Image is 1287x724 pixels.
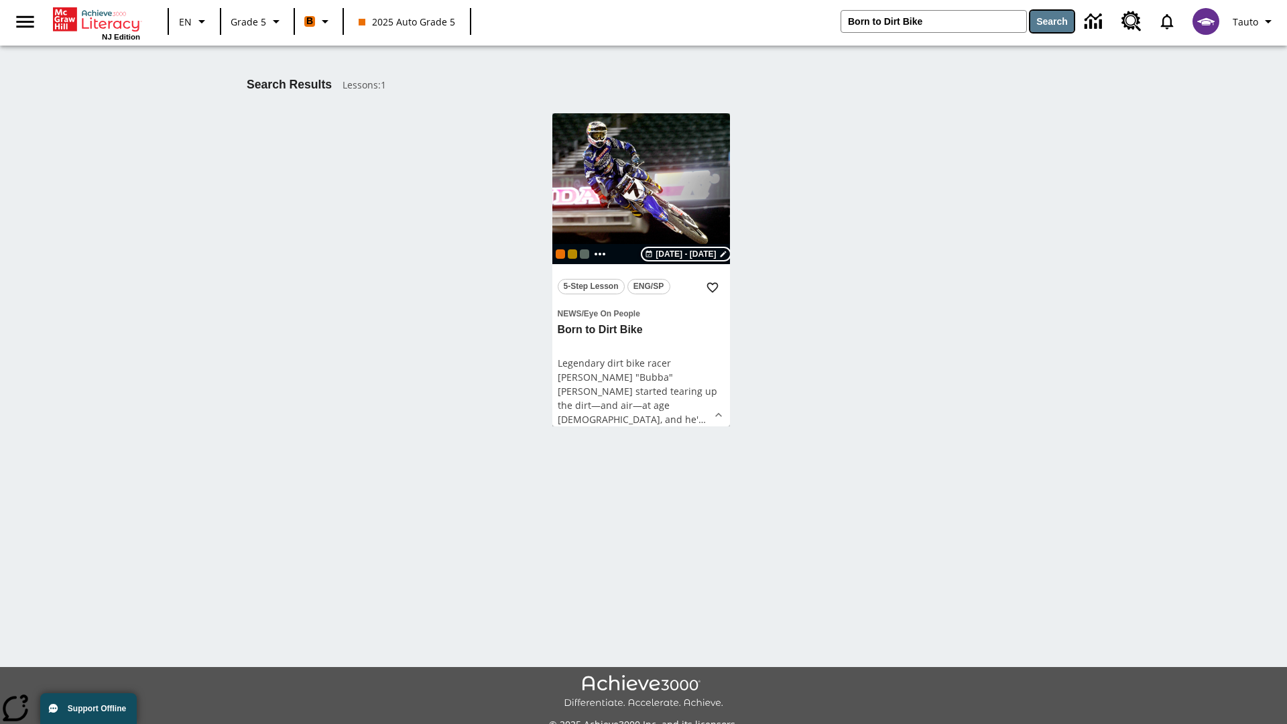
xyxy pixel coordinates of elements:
[1192,8,1219,35] img: avatar image
[556,249,565,259] div: Current Class
[656,248,716,260] span: [DATE] - [DATE]
[580,249,589,259] div: OL 2025 Auto Grade 6
[552,113,730,426] div: lesson details
[231,15,266,29] span: Grade 5
[1227,9,1282,34] button: Profile/Settings
[1150,4,1184,39] a: Notifications
[841,11,1026,32] input: search field
[584,309,640,318] span: Eye On People
[627,279,670,294] button: ENG/SP
[558,323,725,337] h3: Born to Dirt Bike
[1233,15,1258,29] span: Tauto
[225,9,290,34] button: Grade: Grade 5, Select a grade
[306,13,313,29] span: B
[700,276,725,300] button: Add to Favorites
[592,246,608,262] button: Show more classes
[5,2,45,42] button: Open side menu
[633,280,664,294] span: ENG/SP
[53,5,140,41] div: Home
[558,309,582,318] span: News
[247,78,332,92] h1: Search Results
[359,15,455,29] span: 2025 Auto Grade 5
[68,704,126,713] span: Support Offline
[40,693,137,724] button: Support Offline
[709,405,729,425] button: Show Details
[343,78,386,92] span: Lessons : 1
[299,9,339,34] button: Boost Class color is orange. Change class color
[558,279,625,294] button: 5-Step Lesson
[179,15,192,29] span: EN
[564,280,619,294] span: 5-Step Lesson
[582,309,584,318] span: /
[642,248,729,260] button: Aug 18 - Aug 18 Choose Dates
[558,356,725,426] div: Legendary dirt bike racer [PERSON_NAME] "Bubba" [PERSON_NAME] started tearing up the dirt—and air...
[568,249,577,259] div: New 2025 class
[53,6,140,33] a: Home
[1113,3,1150,40] a: Resource Center, Will open in new tab
[1077,3,1113,40] a: Data Center
[558,306,725,320] span: Topic: News/Eye On People
[1184,4,1227,39] button: Select a new avatar
[173,9,216,34] button: Language: EN, Select a language
[102,33,140,41] span: NJ Edition
[1030,11,1074,32] button: Search
[564,675,723,709] img: Achieve3000 Differentiate Accelerate Achieve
